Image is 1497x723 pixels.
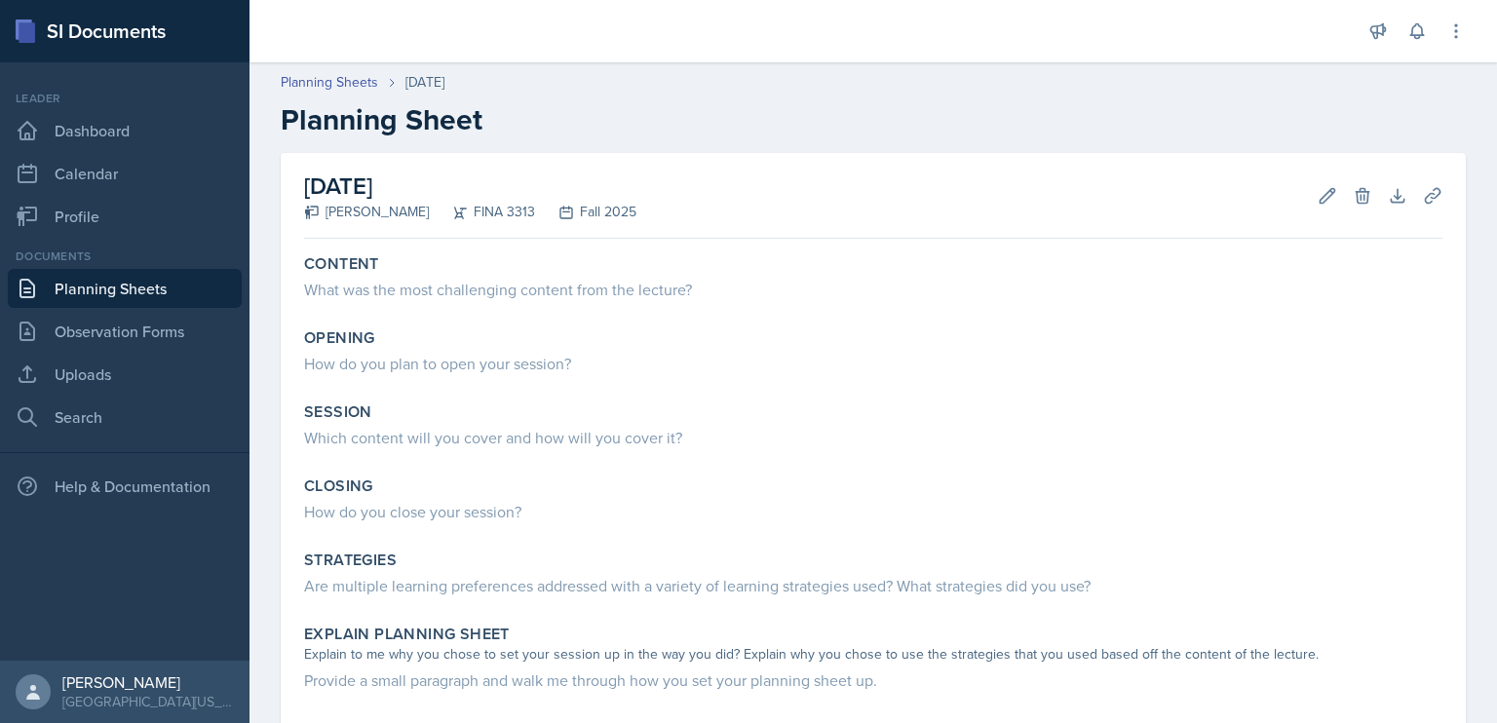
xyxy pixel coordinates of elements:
label: Closing [304,476,373,496]
div: [PERSON_NAME] [304,202,429,222]
div: FINA 3313 [429,202,535,222]
div: How do you plan to open your session? [304,352,1442,375]
a: Calendar [8,154,242,193]
a: Search [8,398,242,437]
label: Content [304,254,379,274]
label: Opening [304,328,375,348]
div: [PERSON_NAME] [62,672,234,692]
div: Leader [8,90,242,107]
a: Profile [8,197,242,236]
div: Help & Documentation [8,467,242,506]
a: Planning Sheets [281,72,378,93]
a: Uploads [8,355,242,394]
div: Documents [8,247,242,265]
div: [GEOGRAPHIC_DATA][US_STATE] [62,692,234,711]
a: Observation Forms [8,312,242,351]
div: How do you close your session? [304,500,1442,523]
label: Session [304,402,372,422]
a: Planning Sheets [8,269,242,308]
a: Dashboard [8,111,242,150]
div: Provide a small paragraph and walk me through how you set your planning sheet up. [304,668,1442,692]
div: Which content will you cover and how will you cover it? [304,426,1442,449]
div: [DATE] [405,72,444,93]
div: What was the most challenging content from the lecture? [304,278,1442,301]
label: Explain Planning Sheet [304,625,510,644]
div: Explain to me why you chose to set your session up in the way you did? Explain why you chose to u... [304,644,1442,665]
div: Fall 2025 [535,202,636,222]
h2: Planning Sheet [281,102,1466,137]
label: Strategies [304,551,397,570]
h2: [DATE] [304,169,636,204]
div: Are multiple learning preferences addressed with a variety of learning strategies used? What stra... [304,574,1442,597]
